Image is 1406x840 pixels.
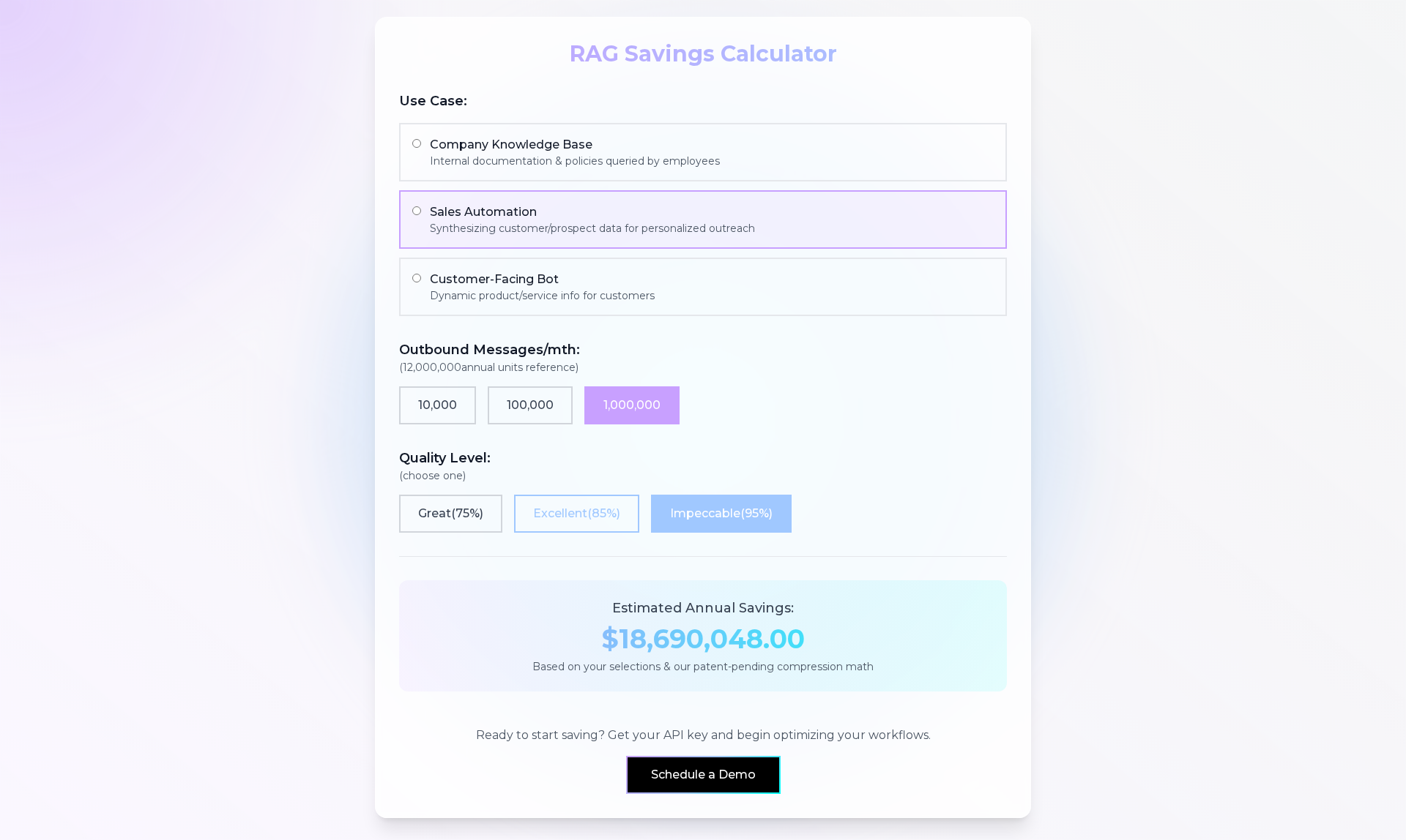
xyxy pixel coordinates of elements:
[628,757,779,792] a: Schedule a Demo
[399,495,502,533] button: Great(75%)
[399,468,1007,483] span: (choose one)
[412,139,421,148] input: Company Knowledge BaseInternal documentation & policies queried by employees
[584,386,680,424] button: 1,000,000
[488,386,573,424] button: 100,000
[399,727,1007,744] p: Ready to start saving? Get your API key and begin optimizing your workflows.
[430,154,720,168] div: Internal documentation & policies queried by employees
[399,386,476,424] button: 10,000
[412,274,421,282] input: Customer-Facing BotDynamic product/service info for customers
[430,288,655,303] div: Dynamic product/service info for customers
[430,271,655,288] div: Customer-Facing Bot
[430,221,755,236] div: Synthesizing customer/prospect data for personalized outreach
[417,659,989,674] div: Based on your selections & our patent-pending compression math
[651,495,792,533] button: Impeccable(95%)
[399,360,1007,375] span: ( 12,000,000 annual units reference)
[417,598,989,618] div: Estimated Annual Savings:
[417,624,989,653] div: $ 18,690,048 .00
[514,495,639,533] button: Excellent(85%)
[399,91,1007,111] h3: Use Case:
[430,136,720,154] div: Company Knowledge Base
[430,203,755,221] div: Sales Automation
[412,206,421,215] input: Sales AutomationSynthesizing customer/prospect data for personalized outreach
[399,340,1007,375] h3: Outbound Messages/mth :
[399,41,1007,67] h2: RAG Savings Calculator
[399,448,1007,483] h3: Quality Level:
